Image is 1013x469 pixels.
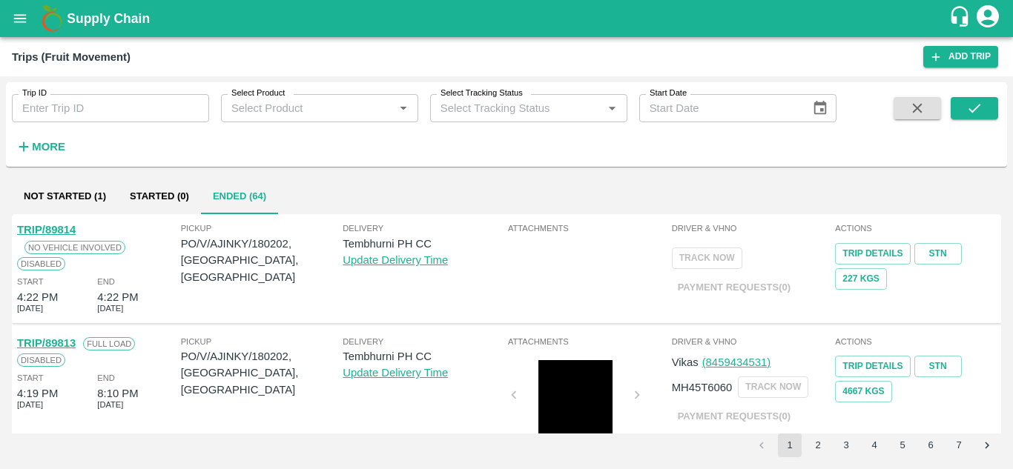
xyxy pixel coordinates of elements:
[508,222,669,235] span: Attachments
[835,268,887,290] button: 227 Kgs
[672,379,733,396] p: MH45T6060
[97,371,115,385] span: End
[948,5,974,32] div: customer-support
[923,46,998,67] a: Add Trip
[343,236,505,252] p: Tembhurni PH CC
[778,433,802,457] button: page 1
[181,222,343,235] span: Pickup
[17,275,43,288] span: Start
[806,433,830,457] button: Go to page 2
[343,367,448,379] a: Update Delivery Time
[181,348,343,398] p: PO/V/AJINKY/180202, [GEOGRAPHIC_DATA], [GEOGRAPHIC_DATA]
[97,302,123,315] span: [DATE]
[914,243,962,265] a: STN
[975,433,999,457] button: Go to next page
[97,385,138,402] div: 8:10 PM
[974,3,1001,34] div: account of current user
[748,433,1001,457] nav: pagination navigation
[650,87,687,99] label: Start Date
[835,222,996,235] span: Actions
[118,179,201,214] button: Started (0)
[181,236,343,285] p: PO/V/AJINKY/180202, [GEOGRAPHIC_DATA], [GEOGRAPHIC_DATA]
[12,94,209,122] input: Enter Trip ID
[3,1,37,36] button: open drawer
[67,8,948,29] a: Supply Chain
[862,433,886,457] button: Go to page 4
[97,398,123,411] span: [DATE]
[835,356,910,377] a: Trip Details
[394,99,413,118] button: Open
[17,224,76,236] a: TRIP/89814
[672,335,833,348] span: Driver & VHNo
[231,87,285,99] label: Select Product
[835,335,996,348] span: Actions
[181,335,343,348] span: Pickup
[201,179,278,214] button: Ended (64)
[17,398,43,411] span: [DATE]
[343,254,448,266] a: Update Delivery Time
[67,11,150,26] b: Supply Chain
[17,257,65,270] span: Disabled
[343,335,505,348] span: Delivery
[343,222,505,235] span: Delivery
[702,356,771,368] a: (8459434531)
[83,337,135,350] span: Full Load
[12,134,69,159] button: More
[602,99,621,118] button: Open
[17,385,58,402] div: 4:19 PM
[32,141,65,153] strong: More
[17,353,65,367] span: Disabled
[37,4,67,33] img: logo
[97,275,115,288] span: End
[343,348,505,365] p: Tembhurni PH CC
[672,222,833,235] span: Driver & VHNo
[12,179,118,214] button: Not Started (1)
[17,302,43,315] span: [DATE]
[508,335,669,348] span: Attachments
[17,371,43,385] span: Start
[17,337,76,349] a: TRIP/89813
[806,94,834,122] button: Choose date
[24,241,125,254] span: No Vehicle Involved
[225,99,389,118] input: Select Product
[947,433,971,457] button: Go to page 7
[891,433,914,457] button: Go to page 5
[639,94,801,122] input: Start Date
[440,87,523,99] label: Select Tracking Status
[12,47,131,67] div: Trips (Fruit Movement)
[835,381,891,402] button: 4667 Kgs
[919,433,943,457] button: Go to page 6
[22,87,47,99] label: Trip ID
[435,99,579,118] input: Select Tracking Status
[17,289,58,305] div: 4:22 PM
[834,433,858,457] button: Go to page 3
[97,289,138,305] div: 4:22 PM
[914,356,962,377] a: STN
[835,243,910,265] a: Trip Details
[672,356,699,368] span: Vikas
